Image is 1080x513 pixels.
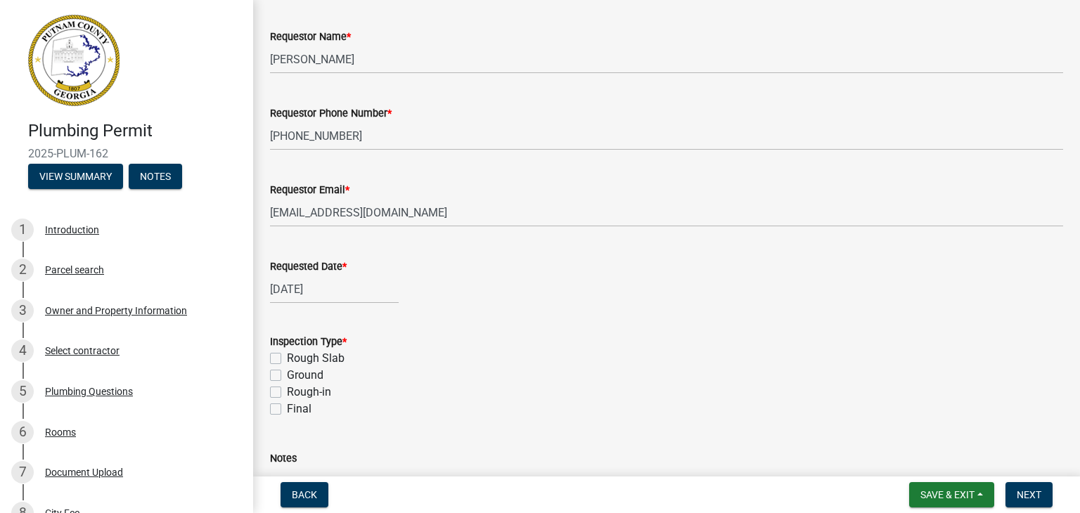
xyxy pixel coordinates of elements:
div: Select contractor [45,346,120,356]
img: Putnam County, Georgia [28,15,120,106]
h4: Plumbing Permit [28,121,242,141]
button: Next [1005,482,1053,507]
div: Document Upload [45,467,123,477]
label: Requestor Phone Number [270,109,392,119]
button: Save & Exit [909,482,994,507]
input: mm/dd/yyyy [270,275,399,304]
div: Plumbing Questions [45,387,133,396]
div: 1 [11,219,34,241]
label: Ground [287,367,323,384]
button: Notes [129,164,182,189]
div: 2 [11,259,34,281]
div: 3 [11,299,34,322]
button: View Summary [28,164,123,189]
div: 6 [11,421,34,443]
label: Requestor Name [270,32,351,42]
span: Save & Exit [920,489,975,500]
span: Next [1017,489,1041,500]
div: 4 [11,339,34,362]
div: 5 [11,380,34,403]
label: Inspection Type [270,337,347,347]
wm-modal-confirm: Notes [129,171,182,183]
label: Requestor Email [270,186,349,195]
div: Parcel search [45,265,104,275]
label: Notes [270,454,297,464]
div: Owner and Property Information [45,306,187,316]
wm-modal-confirm: Summary [28,171,123,183]
div: Introduction [45,225,99,235]
label: Requested Date [270,262,347,272]
div: Rooms [45,427,76,437]
span: Back [292,489,317,500]
button: Back [281,482,328,507]
div: 7 [11,461,34,483]
span: 2025-PLUM-162 [28,147,225,160]
label: Final [287,401,311,417]
label: Rough-in [287,384,331,401]
label: Rough Slab [287,350,345,367]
